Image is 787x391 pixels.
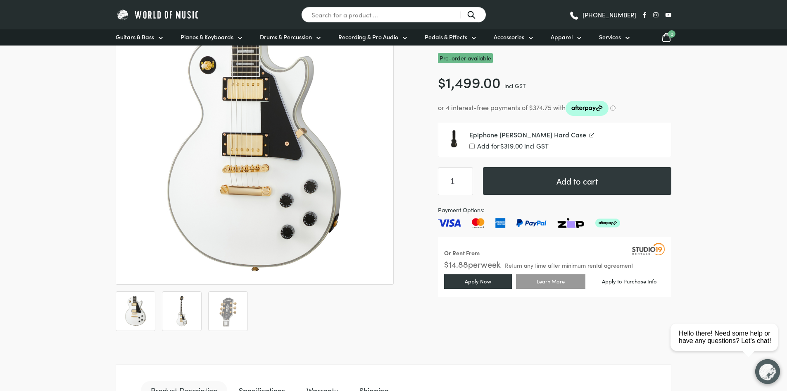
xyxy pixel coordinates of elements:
iframe: Chat with our support team [667,300,787,391]
input: Product quantity [438,167,473,195]
img: Epiphone Les Paul Custom Alpine White Electric Guitar - Image 2 [166,296,197,326]
span: Pedals & Effects [425,33,467,41]
span: Services [599,33,621,41]
img: World of Music [116,8,200,21]
a: Apply to Purchase Info [590,275,669,288]
bdi: 1,499.00 [438,72,501,92]
span: incl GST [504,82,526,90]
span: per week [468,258,501,270]
span: incl GST [524,141,549,150]
span: Recording & Pro Audio [338,33,398,41]
span: Payment Options: [438,205,671,215]
span: 319.00 [500,141,523,150]
a: Learn More [516,274,585,289]
img: Epiphone Les Paul Hard Case Front [445,130,463,148]
span: $ [500,141,504,150]
img: Epiphone Les Paul Custom Alpine White Electric Guitar - Image 3 [213,296,243,326]
span: Accessories [494,33,524,41]
label: Add for [469,142,664,150]
span: $ [438,72,446,92]
div: Or Rent From [444,248,480,258]
span: [PHONE_NUMBER] [583,12,636,18]
span: $ 14.88 [444,258,468,270]
img: Epiphone Les Paul Custom Alpine white [126,17,383,275]
img: Studio19 Rentals [632,243,665,255]
span: Guitars & Bass [116,33,154,41]
img: Pay with Master card, Visa, American Express and Paypal [438,218,620,228]
input: Search for a product ... [301,7,486,23]
a: [PHONE_NUMBER] [569,9,636,21]
img: Epiphone Les Paul Custom Alpine white [120,296,151,326]
span: Pianos & Keyboards [181,33,233,41]
span: Pre-order available [438,53,493,63]
a: Apply Now [444,274,512,289]
span: Return any time after minimum rental agreement [505,262,633,268]
span: Apparel [551,33,573,41]
input: Add for$319.00 incl GST [469,144,475,149]
span: Drums & Percussion [260,33,312,41]
button: Add to cart [483,167,671,195]
span: 0 [668,30,675,38]
span: Epiphone [PERSON_NAME] Hard Case [469,130,586,139]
